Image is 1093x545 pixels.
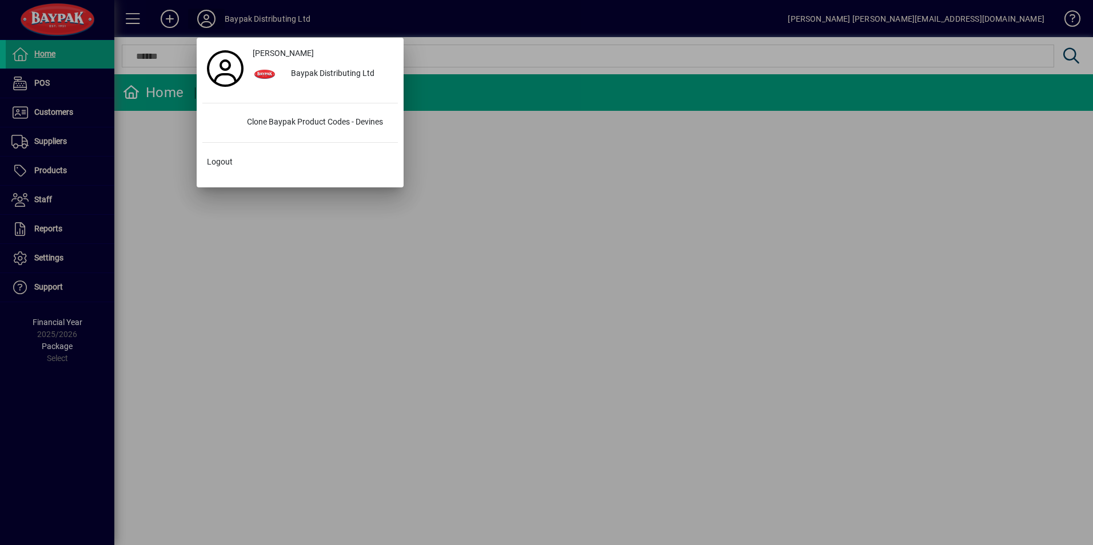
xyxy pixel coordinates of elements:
[202,58,248,79] a: Profile
[202,113,398,133] button: Clone Baypak Product Codes - Devines
[238,113,398,133] div: Clone Baypak Product Codes - Devines
[253,47,314,59] span: [PERSON_NAME]
[207,156,233,168] span: Logout
[202,152,398,173] button: Logout
[282,64,398,85] div: Baypak Distributing Ltd
[248,64,398,85] button: Baypak Distributing Ltd
[248,43,398,64] a: [PERSON_NAME]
